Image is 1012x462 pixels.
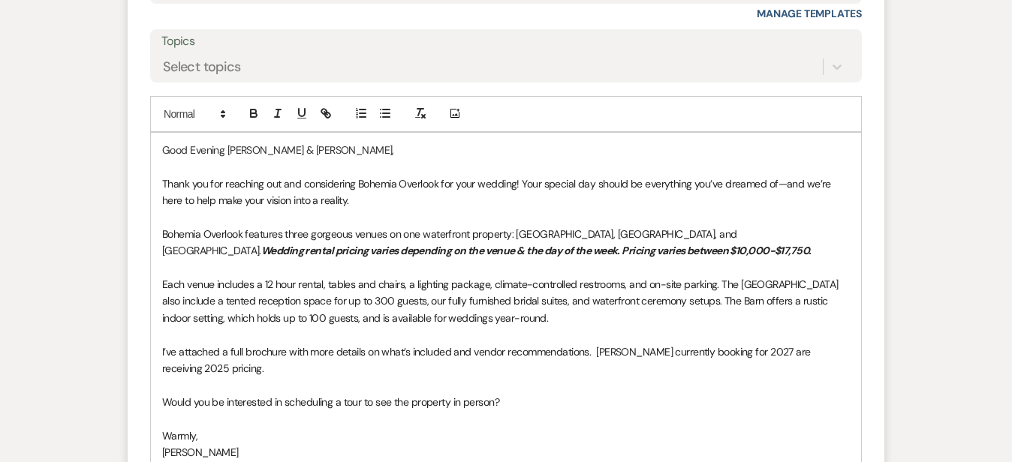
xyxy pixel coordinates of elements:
[161,31,851,52] label: Topics
[163,56,241,76] div: Select topics
[162,142,850,158] p: Good Evening [PERSON_NAME] & [PERSON_NAME],
[261,244,812,257] em: Wedding rental pricing varies depending on the venue & the day of the week. Pricing varies betwee...
[162,395,499,409] span: Would you be interested in scheduling a tour to see the property in person?
[162,345,813,375] span: I’ve attached a full brochure with more details on what’s included and vendor recommendations. [P...
[162,429,197,442] span: Warmly,
[162,227,739,257] span: Bohemia Overlook features three gorgeous venues on one waterfront property: [GEOGRAPHIC_DATA], [G...
[162,177,833,207] span: Thank you for reaching out and considering Bohemia Overlook for your wedding! Your special day sh...
[162,277,841,325] span: Each venue includes a 12 hour rental, tables and chairs, a lighting package, climate-controlled r...
[162,445,239,459] span: [PERSON_NAME]
[757,7,862,20] a: Manage Templates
